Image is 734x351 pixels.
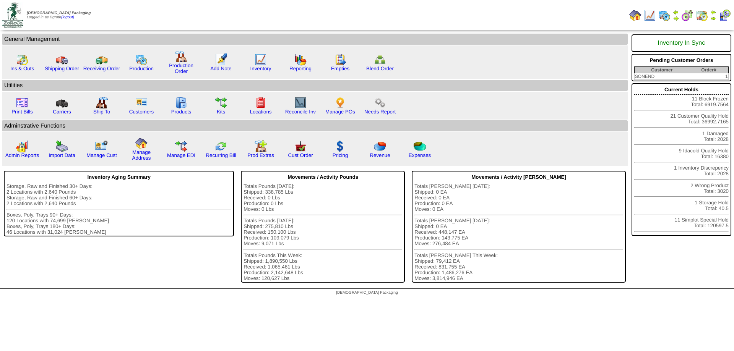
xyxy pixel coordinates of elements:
[206,152,236,158] a: Recurring Bill
[414,140,426,152] img: pie_chart2.png
[61,15,74,19] a: (logout)
[53,109,71,115] a: Carriers
[289,66,312,71] a: Reporting
[56,140,68,152] img: import.gif
[56,97,68,109] img: truck3.gif
[374,140,386,152] img: pie_chart.png
[11,109,33,115] a: Print Bills
[719,9,731,21] img: calendarcustomer.gif
[135,97,148,109] img: customers.gif
[96,97,108,109] img: factory2.gif
[247,152,274,158] a: Prod Extras
[6,183,231,235] div: Storage, Raw and Finished 30+ Days: 2 Locations with 2,640 Pounds Storage, Raw and Finished 60+ D...
[364,109,396,115] a: Needs Report
[175,140,187,152] img: edi.gif
[696,9,708,21] img: calendarinout.gif
[370,152,390,158] a: Revenue
[255,140,267,152] img: prodextras.gif
[414,172,623,182] div: Movements / Activity [PERSON_NAME]
[288,152,313,158] a: Cust Order
[250,66,271,71] a: Inventory
[2,120,628,131] td: Adminstrative Functions
[27,11,91,19] span: Logged in as Dgroth
[16,97,28,109] img: invoice2.gif
[374,97,386,109] img: workflow.png
[634,36,729,50] div: Inventory In Sync
[325,109,355,115] a: Manage POs
[366,66,394,71] a: Blend Order
[334,97,346,109] img: po.png
[56,53,68,66] img: truck.gif
[632,83,731,236] div: 11 Block Frozen Total: 6919.7564 21 Customer Quality Hold Total: 36992.7165 1 Damaged Total: 2028...
[86,152,117,158] a: Manage Cust
[215,140,227,152] img: reconcile.gif
[634,55,729,65] div: Pending Customer Orders
[16,53,28,66] img: calendarinout.gif
[2,80,628,91] td: Utilities
[409,152,431,158] a: Expenses
[634,85,729,95] div: Current Holds
[10,66,34,71] a: Ins & Outs
[135,137,148,149] img: home.gif
[333,152,348,158] a: Pricing
[644,9,656,21] img: line_graph.gif
[250,109,271,115] a: Locations
[129,109,154,115] a: Customers
[634,67,689,73] th: Customer
[171,109,192,115] a: Products
[331,66,349,71] a: Empties
[285,109,316,115] a: Reconcile Inv
[210,66,232,71] a: Add Note
[673,15,679,21] img: arrowright.gif
[689,73,729,80] td: 1
[414,183,623,281] div: Totals [PERSON_NAME] [DATE]: Shipped: 0 EA Received: 0 EA Production: 0 EA Moves: 0 EA Totals [PE...
[658,9,671,21] img: calendarprod.gif
[45,66,79,71] a: Shipping Order
[95,140,109,152] img: managecust.png
[132,149,151,161] a: Manage Address
[175,50,187,63] img: factory.gif
[681,9,693,21] img: calendarblend.gif
[336,291,398,295] span: [DEMOGRAPHIC_DATA] Packaging
[710,9,716,15] img: arrowleft.gif
[294,53,307,66] img: graph.gif
[634,73,689,80] td: SONEND
[49,152,75,158] a: Import Data
[689,67,729,73] th: Order#
[129,66,154,71] a: Production
[2,34,628,45] td: General Management
[16,140,28,152] img: graph2.png
[629,9,641,21] img: home.gif
[6,172,231,182] div: Inventory Aging Summary
[217,109,225,115] a: Kits
[244,172,402,182] div: Movements / Activity Pounds
[5,152,39,158] a: Admin Reports
[673,9,679,15] img: arrowleft.gif
[93,109,110,115] a: Ship To
[96,53,108,66] img: truck2.gif
[215,53,227,66] img: orders.gif
[244,183,402,281] div: Totals Pounds [DATE]: Shipped: 338,785 Lbs Received: 0 Lbs Production: 0 Lbs Moves: 0 Lbs Totals ...
[175,97,187,109] img: cabinet.gif
[374,53,386,66] img: network.png
[294,97,307,109] img: line_graph2.gif
[169,63,193,74] a: Production Order
[2,2,23,28] img: zoroco-logo-small.webp
[255,53,267,66] img: line_graph.gif
[27,11,91,15] span: [DEMOGRAPHIC_DATA] Packaging
[167,152,195,158] a: Manage EDI
[334,140,346,152] img: dollar.gif
[215,97,227,109] img: workflow.gif
[294,140,307,152] img: cust_order.png
[83,66,120,71] a: Receiving Order
[135,53,148,66] img: calendarprod.gif
[334,53,346,66] img: workorder.gif
[255,97,267,109] img: locations.gif
[710,15,716,21] img: arrowright.gif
